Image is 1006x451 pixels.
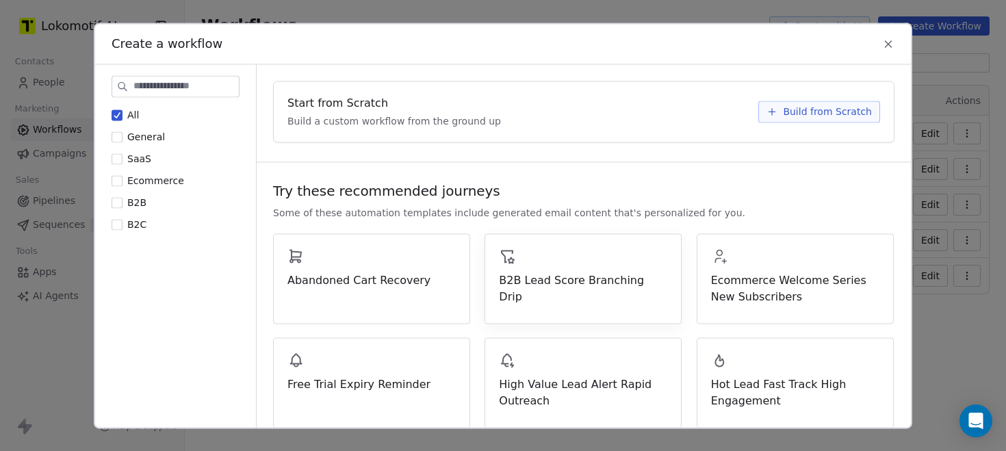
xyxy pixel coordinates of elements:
button: B2B [112,196,122,209]
button: All [112,108,122,122]
button: General [112,130,122,144]
span: High Value Lead Alert Rapid Outreach [499,376,667,409]
span: All [127,109,139,120]
span: General [127,131,165,142]
span: Create a workflow [112,35,222,53]
span: SaaS [127,153,151,164]
span: Build from Scratch [783,105,872,118]
span: B2B [127,197,146,208]
span: Hot Lead Fast Track High Engagement [711,376,879,409]
span: Some of these automation templates include generated email content that's personalized for you. [273,206,745,220]
span: B2C [127,219,146,230]
span: Ecommerce [127,175,184,186]
span: Build a custom workflow from the ground up [287,114,501,128]
button: Build from Scratch [758,101,880,123]
span: Free Trial Expiry Reminder [287,376,456,393]
span: Ecommerce Welcome Series New Subscribers [711,272,879,305]
button: Ecommerce [112,174,122,188]
button: SaaS [112,152,122,166]
div: Open Intercom Messenger [959,404,992,437]
span: Start from Scratch [287,95,388,112]
button: B2C [112,218,122,231]
span: Try these recommended journeys [273,181,500,201]
span: B2B Lead Score Branching Drip [499,272,667,305]
span: Abandoned Cart Recovery [287,272,456,289]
